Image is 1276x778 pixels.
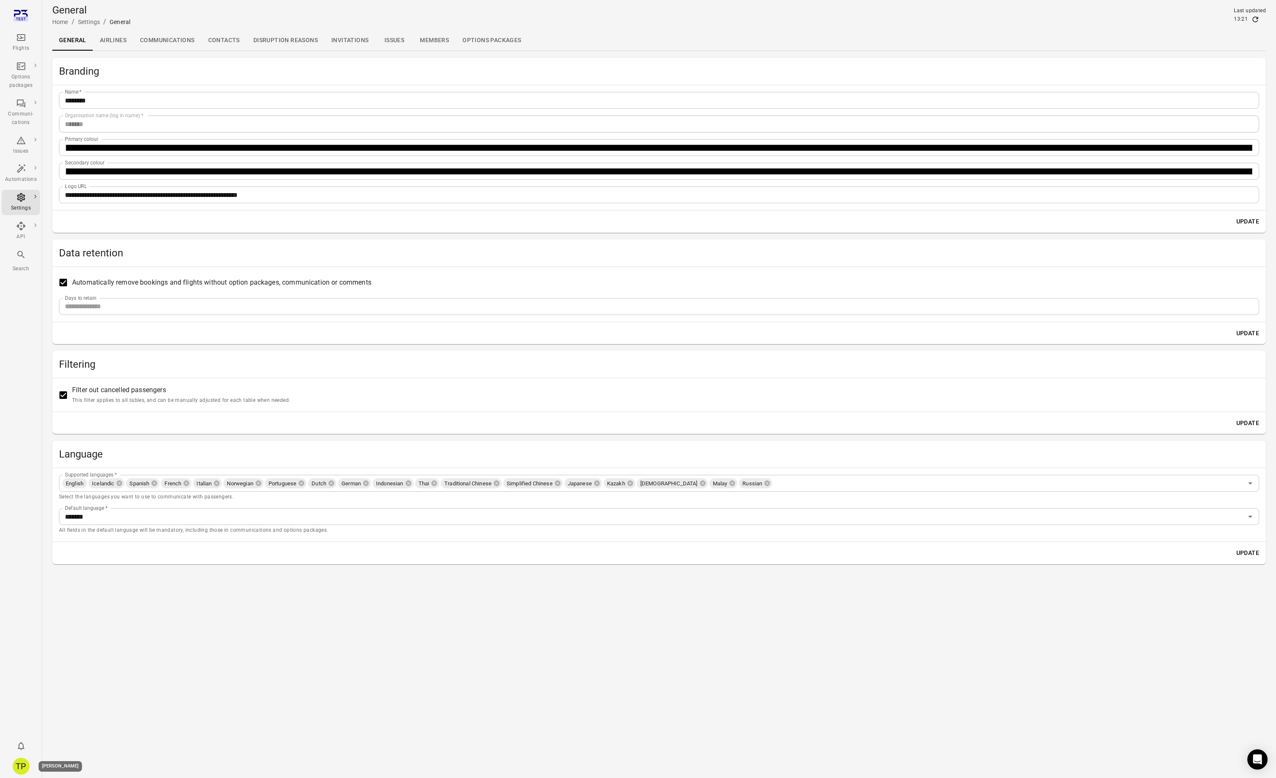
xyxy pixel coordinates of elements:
div: [PERSON_NAME] [39,761,82,772]
h2: Filtering [59,358,1259,371]
span: Japanese [564,479,595,488]
span: English [62,479,87,488]
h2: Branding [59,65,1259,78]
span: French [161,479,185,488]
a: Automations [2,161,40,186]
div: Icelandic [89,478,124,488]
a: Issues [375,30,413,51]
button: Search [2,247,40,275]
span: Automatically remove bookings and flights without option packages, communication or comments [72,277,371,288]
span: Thai [415,479,433,488]
label: Default language [65,504,107,511]
span: [DEMOGRAPHIC_DATA] [637,479,701,488]
div: Dutch [308,478,336,488]
span: German [338,479,364,488]
div: Local navigation [52,30,1266,51]
label: Organisation name (log in name) [65,112,143,119]
button: Open [1244,477,1256,489]
div: Search [5,265,37,273]
a: Contacts [201,30,247,51]
div: Issues [5,147,37,156]
div: Automations [5,175,37,184]
div: Last updated [1234,7,1266,15]
a: Members [413,30,456,51]
a: Settings [2,190,40,215]
span: Traditional Chinese [441,479,495,488]
button: Update [1233,326,1263,341]
button: Update [1233,214,1263,229]
div: General [110,18,130,26]
h1: General [52,3,130,17]
span: Malay [709,479,731,488]
div: Spanish [126,478,159,488]
div: Japanese [564,478,602,488]
a: Home [52,19,68,25]
button: Refresh data [1251,15,1260,24]
button: Tómas Páll Máté [9,754,33,778]
span: Icelandic [89,479,118,488]
a: Issues [2,133,40,158]
a: Options packages [456,30,528,51]
span: Dutch [308,479,330,488]
div: Flights [5,44,37,53]
a: Options packages [2,59,40,92]
nav: Breadcrumbs [52,17,130,27]
span: Simplified Chinese [503,479,556,488]
li: / [72,17,75,27]
a: Communi-cations [2,96,40,129]
div: Malay [709,478,738,488]
span: Italian [193,479,215,488]
div: German [338,478,371,488]
span: Filter out cancelled passengers [72,385,290,405]
span: Russian [739,479,766,488]
label: Secondary colour [65,159,105,166]
a: General [52,30,93,51]
span: Portuguese [265,479,300,488]
div: Traditional Chinese [441,478,502,488]
a: Settings [78,19,100,25]
div: TP [13,758,30,775]
label: Primary colour [65,135,98,143]
a: API [2,218,40,244]
div: API [5,233,37,241]
button: Open [1244,511,1256,522]
div: French [161,478,191,488]
button: Update [1233,415,1263,431]
label: Name [65,88,82,95]
div: Indonesian [373,478,414,488]
div: Portuguese [265,478,307,488]
div: [DEMOGRAPHIC_DATA] [637,478,708,488]
a: Invitations [325,30,375,51]
div: Options packages [5,73,37,90]
div: Italian [193,478,222,488]
span: Kazakh [604,479,629,488]
div: Thai [415,478,440,488]
a: Disruption reasons [247,30,325,51]
a: Airlines [93,30,133,51]
div: Communi-cations [5,110,37,127]
a: Flights [2,30,40,55]
button: Update [1233,545,1263,561]
h2: Data retention [59,246,1259,260]
div: Simplified Chinese [503,478,563,488]
div: Open Intercom Messenger [1247,749,1268,770]
h2: Language [59,447,1259,461]
div: Norwegian [223,478,263,488]
li: / [103,17,106,27]
button: Notifications [13,738,30,754]
a: Communications [133,30,201,51]
label: Logo URL [65,183,87,190]
div: Russian [739,478,772,488]
span: Spanish [126,479,153,488]
div: 13:21 [1234,15,1248,24]
label: Supported languages [65,471,117,478]
label: Days to retain [65,294,97,302]
span: Norwegian [223,479,256,488]
p: This filter applies to all tables, and can be manually adjusted for each table when needed. [72,396,290,405]
p: All fields in the default language will be mandatory, including those in communications and optio... [59,526,1259,535]
div: Settings [5,204,37,213]
div: Kazakh [604,478,635,488]
p: Select the languages you want to use to communicate with passengers. [59,493,1259,501]
span: Indonesian [373,479,407,488]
